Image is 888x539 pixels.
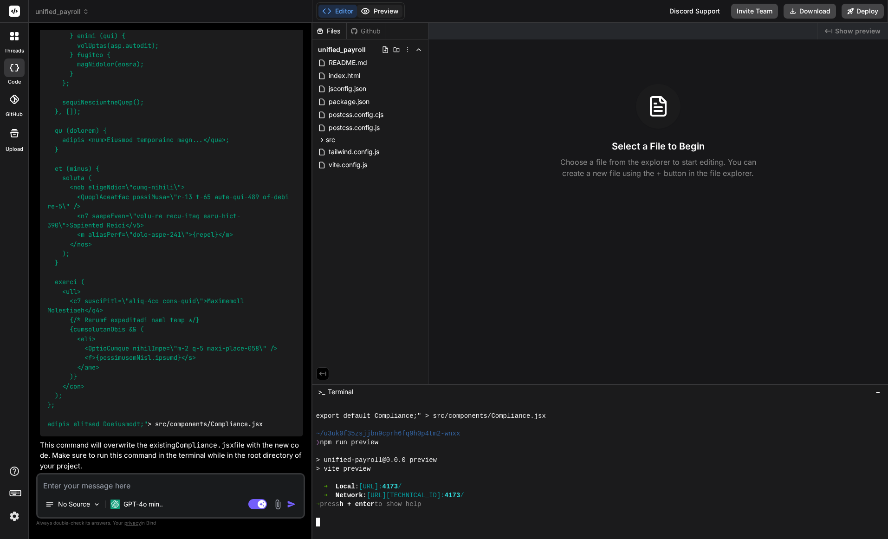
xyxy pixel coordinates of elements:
img: attachment [272,499,283,510]
label: Upload [6,145,23,153]
span: − [875,387,881,396]
img: icon [287,500,296,509]
span: privacy [124,520,141,526]
span: press [320,500,339,509]
label: threads [4,47,24,55]
code: Compliance.jsx [175,441,234,450]
img: settings [6,508,22,524]
span: / [460,491,464,500]
span: Local [336,482,355,491]
button: Deploy [842,4,884,19]
span: unified_payroll [35,7,89,16]
h3: Select a File to Begin [612,140,705,153]
button: Download [784,4,836,19]
span: ➜ [316,500,320,509]
span: index.html [328,70,361,81]
span: postcss.config.cjs [328,109,384,120]
span: postcss.config.js [328,122,381,133]
span: Terminal [328,387,353,396]
span: tailwind.config.js [328,146,380,157]
span: 4173 [445,491,460,500]
span: Network [336,491,363,500]
span: / [398,482,402,491]
span: vite.config.js [328,159,368,170]
img: Pick Models [93,500,101,508]
span: README.md [328,57,368,68]
span: export default Compliance;" > src/components/Compliance.jsx [316,412,546,421]
span: unified_payroll [318,45,366,54]
span: ❯ [316,438,320,447]
span: > vite preview [316,465,370,474]
button: Editor [318,5,357,18]
span: ➜ [324,482,328,491]
p: This command will overwrite the existing file with the new code. Make sure to run this command in... [40,440,303,472]
span: > unified-payroll@0.0.0 preview [316,456,437,465]
span: src [326,135,335,144]
span: to show help [375,500,421,509]
p: GPT-4o min.. [123,500,163,509]
div: Files [312,26,346,36]
button: − [874,384,882,399]
label: code [8,78,21,86]
span: jsconfig.json [328,83,367,94]
label: GitHub [6,110,23,118]
p: No Source [58,500,90,509]
div: Github [347,26,385,36]
span: ~/u3uk0f35zsjjbn9cprh6fq9h0p4tm2-wnxx [316,429,460,438]
span: : [355,482,359,491]
span: [URL][TECHNICAL_ID]: [367,491,445,500]
div: Discord Support [664,4,726,19]
span: Show preview [835,26,881,36]
span: [URL]: [359,482,382,491]
span: : [363,491,367,500]
span: package.json [328,96,370,107]
img: GPT-4o mini [110,500,120,509]
p: Choose a file from the explorer to start editing. You can create a new file using the + button in... [554,156,762,179]
span: h + enter [339,500,375,509]
span: >_ [318,387,325,396]
p: Always double-check its answers. Your in Bind [36,519,305,527]
span: ➜ [324,491,328,500]
span: npm run preview [320,438,378,447]
button: Preview [357,5,402,18]
button: Invite Team [731,4,778,19]
span: 4173 [382,482,398,491]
